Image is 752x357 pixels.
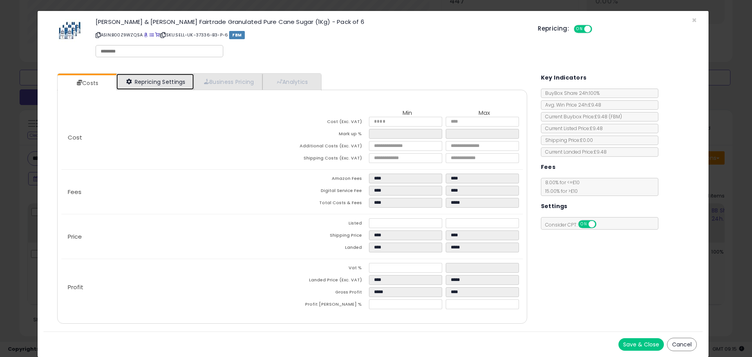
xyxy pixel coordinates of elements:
[692,14,697,26] span: ×
[61,234,292,240] p: Price
[541,125,603,132] span: Current Listed Price: £9.48
[292,230,369,243] td: Shipping Price
[541,179,580,194] span: 8.00 % for <= £10
[292,117,369,129] td: Cost (Exc. VAT)
[541,188,578,194] span: 15.00 % for > £10
[292,186,369,198] td: Digital Service Fee
[61,134,292,141] p: Cost
[541,162,556,172] h5: Fees
[595,221,607,228] span: OFF
[150,32,154,38] a: All offer listings
[618,338,664,351] button: Save & Close
[538,25,569,32] h5: Repricing:
[667,338,697,351] button: Cancel
[229,31,245,39] span: FBM
[58,19,81,42] img: 51JtAADNV+L._SL60_.jpg
[292,287,369,299] td: Gross Profit
[609,113,622,120] span: ( FBM )
[579,221,589,228] span: ON
[369,110,446,117] th: Min
[541,201,568,211] h5: Settings
[58,75,116,91] a: Costs
[541,101,601,108] span: Avg. Win Price 24h: £9.48
[61,189,292,195] p: Fees
[292,174,369,186] td: Amazon Fees
[292,198,369,210] td: Total Costs & Fees
[292,243,369,255] td: Landed
[591,26,604,33] span: OFF
[96,19,526,25] h3: [PERSON_NAME] & [PERSON_NAME] Fairtrade Granulated Pure Cane Sugar (1Kg) - Pack of 6
[61,284,292,290] p: Profit
[541,137,593,143] span: Shipping Price: £0.00
[262,74,320,90] a: Analytics
[292,275,369,287] td: Landed Price (Exc. VAT)
[292,129,369,141] td: Mark up %
[292,218,369,230] td: Listed
[155,32,159,38] a: Your listing only
[292,299,369,312] td: Profit [PERSON_NAME] %
[575,26,584,33] span: ON
[541,113,622,120] span: Current Buybox Price:
[292,153,369,165] td: Shipping Costs (Exc. VAT)
[116,74,194,90] a: Repricing Settings
[292,141,369,153] td: Additional Costs (Exc. VAT)
[541,221,607,228] span: Consider CPT:
[541,73,587,83] h5: Key Indicators
[541,149,607,155] span: Current Landed Price: £9.48
[144,32,148,38] a: BuyBox page
[96,29,526,41] p: ASIN: B00Z9WZQSA | SKU: SELL-UK-37336-B3-P-6
[446,110,522,117] th: Max
[194,74,262,90] a: Business Pricing
[595,113,622,120] span: £9.48
[541,90,600,96] span: BuyBox Share 24h: 100%
[292,263,369,275] td: Vat %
